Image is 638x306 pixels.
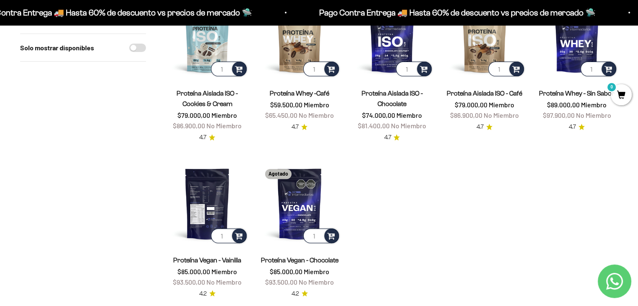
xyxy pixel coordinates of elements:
[177,90,238,107] a: Proteína Aislada ISO - Cookies & Cream
[265,278,297,286] span: $93.500,00
[173,122,205,130] span: $86.900,00
[270,101,302,109] span: $59.500,00
[173,257,241,264] a: Proteína Vegan - Vainilla
[361,90,422,107] a: Proteína Aislada ISO - Chocolate
[576,111,611,119] span: No Miembro
[299,278,334,286] span: No Miembro
[450,111,482,119] span: $86.900,00
[292,289,308,298] a: 4.24.2 de 5.0 estrellas
[542,111,574,119] span: $97.900,00
[199,133,206,142] span: 4.7
[211,111,237,119] span: Miembro
[391,122,426,130] span: No Miembro
[358,122,390,130] span: $81.400,00
[547,101,580,109] span: $89.000,00
[166,162,248,244] img: Proteína Vegan - Vainilla
[199,133,215,142] a: 4.74.7 de 5.0 estrellas
[173,278,205,286] span: $93.500,00
[569,122,576,132] span: 4.7
[313,6,590,19] p: Pago Contra Entrega 🚚 Hasta 60% de descuento vs precios de mercado 🛸
[611,91,632,100] a: 0
[489,101,514,109] span: Miembro
[539,90,615,97] a: Proteína Whey - Sin Sabor
[581,101,607,109] span: Miembro
[384,133,391,142] span: 4.7
[292,122,299,132] span: 4.7
[384,133,400,142] a: 4.74.7 de 5.0 estrellas
[569,122,585,132] a: 4.74.7 de 5.0 estrellas
[304,267,329,275] span: Miembro
[292,122,307,132] a: 4.74.7 de 5.0 estrellas
[211,267,237,275] span: Miembro
[261,257,339,264] a: Proteína Vegan - Chocolate
[270,90,329,97] a: Proteína Whey -Café
[447,90,522,97] a: Proteína Aislada ISO - Café
[206,122,242,130] span: No Miembro
[292,289,299,298] span: 4.2
[270,267,302,275] span: $85.000,00
[304,101,329,109] span: Miembro
[20,42,94,53] label: Solo mostrar disponibles
[199,289,207,298] span: 4.2
[396,111,422,119] span: Miembro
[199,289,216,298] a: 4.24.2 de 5.0 estrellas
[607,82,617,92] mark: 0
[177,111,210,119] span: $79.000,00
[484,111,519,119] span: No Miembro
[177,267,210,275] span: $85.000,00
[206,278,242,286] span: No Miembro
[362,111,395,119] span: $74.000,00
[299,111,334,119] span: No Miembro
[455,101,487,109] span: $79.000,00
[477,122,492,132] a: 4.74.7 de 5.0 estrellas
[265,111,297,119] span: $65.450,00
[477,122,484,132] span: 4.7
